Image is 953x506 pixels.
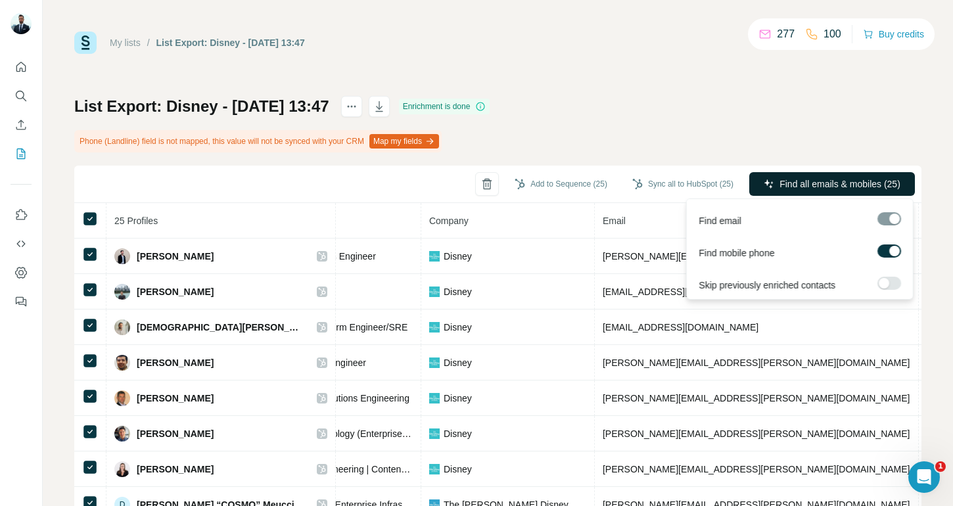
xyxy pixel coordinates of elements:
button: Find all emails & mobiles (25) [749,172,915,196]
span: 25 Profiles [114,216,158,226]
button: Use Surfe on LinkedIn [11,203,32,227]
button: Dashboard [11,261,32,285]
span: Disney [444,321,472,334]
img: company-logo [429,428,440,439]
span: Disney [444,392,472,405]
span: [PERSON_NAME][EMAIL_ADDRESS][PERSON_NAME][DOMAIN_NAME] [603,464,910,474]
img: company-logo [429,464,440,474]
button: Sync all to HubSpot (25) [623,174,743,194]
img: Avatar [114,284,130,300]
img: Surfe Logo [74,32,97,54]
span: [PERSON_NAME] [137,392,214,405]
span: Sr Devops Systems Engineer [256,251,376,262]
span: [PERSON_NAME][EMAIL_ADDRESS][PERSON_NAME][DOMAIN_NAME] [603,428,910,439]
h1: List Export: Disney - [DATE] 13:47 [74,96,329,117]
img: Avatar [114,248,130,264]
img: Avatar [114,355,130,371]
button: Quick start [11,55,32,79]
div: Phone (Landline) field is not mapped, this value will not be synced with your CRM [74,130,442,152]
span: [PERSON_NAME][EMAIL_ADDRESS][PERSON_NAME][DOMAIN_NAME] [603,357,910,368]
span: 1 [935,461,946,472]
span: Find mobile phone [699,246,774,260]
span: Find all emails & mobiles (25) [779,177,900,191]
a: My lists [110,37,141,48]
button: Use Surfe API [11,232,32,256]
span: VP, Product & Engineering | Content Distribution & Monetization [256,464,516,474]
span: [PERSON_NAME] [137,356,214,369]
p: 277 [777,26,795,42]
img: Avatar [114,390,130,406]
button: My lists [11,142,32,166]
button: Add to Sequence (25) [505,174,616,194]
span: Disney [444,285,472,298]
span: [EMAIL_ADDRESS][DOMAIN_NAME] [603,287,758,297]
img: company-logo [429,357,440,368]
span: [DEMOGRAPHIC_DATA][PERSON_NAME] [137,321,304,334]
div: List Export: Disney - [DATE] 13:47 [156,36,305,49]
span: Disney [444,356,472,369]
span: Find email [699,214,741,227]
span: Email [603,216,626,226]
span: Disney [444,427,472,440]
img: Avatar [114,426,130,442]
img: Avatar [114,319,130,335]
span: [PERSON_NAME] [137,463,214,476]
button: Feedback [11,290,32,313]
p: 100 [824,26,841,42]
span: [PERSON_NAME] [137,427,214,440]
button: Map my fields [369,134,439,149]
button: Enrich CSV [11,113,32,137]
img: company-logo [429,251,440,262]
span: [PERSON_NAME] [137,285,214,298]
li: / [147,36,150,49]
button: Buy credits [863,25,924,43]
div: Enrichment is done [399,99,490,114]
span: [PERSON_NAME][EMAIL_ADDRESS][PERSON_NAME][DOMAIN_NAME] [603,393,910,403]
span: VP Finance, Technology (Enterprise, Studio and Global Information Security) [256,428,568,439]
span: Company [429,216,469,226]
img: company-logo [429,393,440,403]
span: Disney [444,250,472,263]
iframe: Intercom live chat [908,461,940,493]
img: company-logo [429,322,440,333]
span: Disney [444,463,472,476]
button: Search [11,84,32,108]
img: Avatar [114,461,130,477]
span: [PERSON_NAME] [137,250,214,263]
span: [EMAIL_ADDRESS][DOMAIN_NAME] [603,322,758,333]
button: actions [341,96,362,117]
img: company-logo [429,287,440,297]
span: [PERSON_NAME][EMAIL_ADDRESS][PERSON_NAME][DOMAIN_NAME] [603,251,910,262]
img: Avatar [11,13,32,34]
span: Skip previously enriched contacts [699,279,835,292]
